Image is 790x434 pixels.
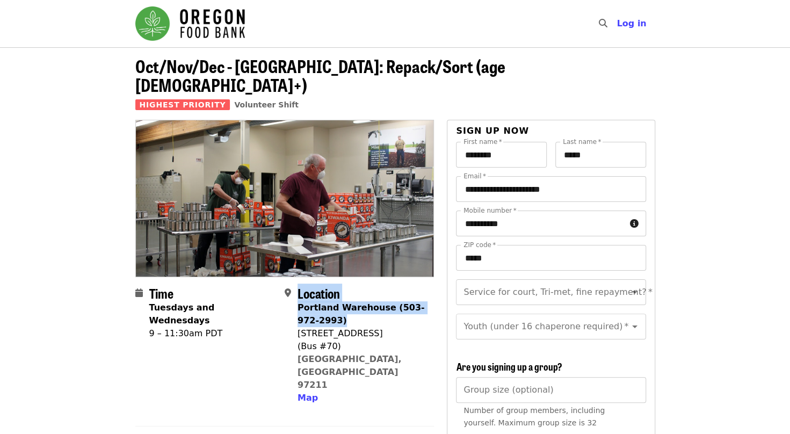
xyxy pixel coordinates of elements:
input: Last name [555,142,646,168]
i: calendar icon [135,288,143,298]
i: map-marker-alt icon [285,288,291,298]
label: Email [463,173,486,179]
input: Mobile number [456,211,625,236]
a: [GEOGRAPHIC_DATA], [GEOGRAPHIC_DATA] 97211 [298,354,402,390]
span: Map [298,393,318,403]
button: Open [627,285,642,300]
div: 9 – 11:30am PDT [149,327,276,340]
label: Last name [563,139,601,145]
img: Oregon Food Bank - Home [135,6,245,41]
a: Volunteer Shift [234,100,299,109]
strong: Tuesdays and Wednesdays [149,302,215,325]
div: (Bus #70) [298,340,425,353]
span: Are you signing up a group? [456,359,562,373]
label: Mobile number [463,207,516,214]
i: circle-info icon [630,219,639,229]
span: Location [298,284,340,302]
span: Log in [617,18,646,28]
span: Highest Priority [135,99,230,110]
button: Open [627,319,642,334]
i: search icon [598,18,607,28]
img: Oct/Nov/Dec - Portland: Repack/Sort (age 16+) organized by Oregon Food Bank [136,120,434,276]
button: Log in [608,13,655,34]
input: First name [456,142,547,168]
input: ZIP code [456,245,646,271]
span: Number of group members, including yourself. Maximum group size is 32 [463,406,605,427]
input: [object Object] [456,377,646,403]
button: Map [298,392,318,404]
strong: Portland Warehouse (503-972-2993) [298,302,425,325]
span: Time [149,284,173,302]
label: First name [463,139,502,145]
input: Email [456,176,646,202]
input: Search [613,11,622,37]
span: Oct/Nov/Dec - [GEOGRAPHIC_DATA]: Repack/Sort (age [DEMOGRAPHIC_DATA]+) [135,53,505,97]
label: ZIP code [463,242,496,248]
span: Sign up now [456,126,529,136]
div: [STREET_ADDRESS] [298,327,425,340]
